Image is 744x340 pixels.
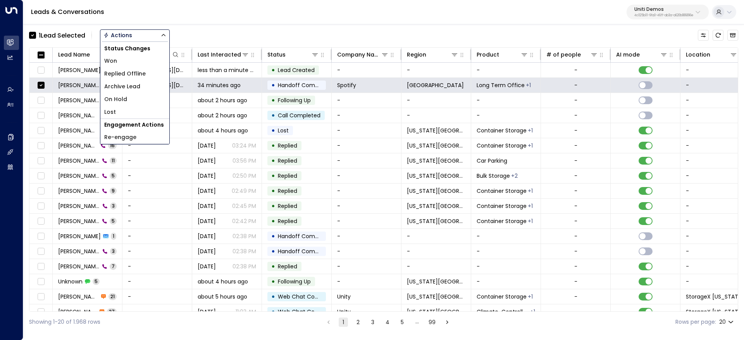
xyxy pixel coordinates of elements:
div: • [271,260,275,273]
div: 1 Lead Selected [39,31,85,40]
span: Long Term Office [477,81,525,89]
span: Sep 03, 2025 [198,263,216,270]
span: Sep 03, 2025 [198,247,216,255]
button: Go to page 3 [368,318,377,327]
span: Sarah Johnson [58,142,98,149]
span: Sarah Johnson [58,232,101,240]
td: - [332,259,401,274]
span: Sep 03, 2025 [198,232,216,240]
span: Spotify [337,81,356,89]
button: page 1 [339,318,348,327]
span: 3 [110,203,117,209]
span: 5 [110,218,117,224]
span: Toggle select row [36,232,46,241]
div: - [574,96,577,104]
td: - [471,108,541,123]
h1: Status Changes [100,43,169,55]
span: 21 [108,293,117,300]
span: Sarah Johnson [58,202,100,210]
div: Self Storage [528,293,533,301]
div: • [271,94,275,107]
span: Sep 04, 2025 [198,142,216,149]
span: New York City [407,278,465,285]
span: Sep 26, 2025 [198,308,216,316]
span: Lead Created [278,66,315,74]
td: - [122,289,192,304]
div: Self Storage [528,127,533,134]
div: - [574,278,577,285]
span: StorageX New York [686,293,743,301]
div: Status [267,50,286,59]
td: - [332,244,401,259]
span: On Hold [104,95,127,103]
button: Actions [100,29,170,41]
td: - [332,123,401,138]
div: - [574,127,577,134]
span: Container Storage [477,187,527,195]
td: - [122,244,192,259]
td: - [332,168,401,183]
span: about 2 hours ago [198,96,247,104]
span: Toggle select row [36,292,46,302]
span: Francesco DeCamilli [58,293,98,301]
div: Region [407,50,426,59]
span: New York City [407,142,465,149]
td: - [122,304,192,319]
span: Archive Lead [104,82,140,91]
td: - [471,259,541,274]
span: Sarah Johnson [58,247,100,255]
span: Toggle select all [36,50,46,60]
button: Go to page 4 [383,318,392,327]
span: Following Up [278,96,311,104]
div: • [271,199,275,213]
span: Toggle select row [36,186,46,196]
span: New York City [407,157,465,165]
span: Toggle select row [36,262,46,271]
span: New York City [407,172,465,180]
span: New York City [407,217,465,225]
p: 02:49 PM [232,187,256,195]
span: Sep 03, 2025 [198,172,216,180]
span: Unknown [58,278,83,285]
td: - [471,229,541,244]
span: Toggle select row [36,81,46,90]
div: Lead Name [58,50,110,59]
span: Unity [337,308,351,316]
td: - [332,138,401,153]
p: 4c025b01-9fa0-46ff-ab3a-a620b886896e [634,14,693,17]
span: Call Completed [278,112,320,119]
p: 02:45 PM [232,202,256,210]
p: 03:56 PM [232,157,256,165]
div: Status [267,50,319,59]
td: - [401,108,471,123]
td: - [332,93,401,108]
td: - [401,229,471,244]
div: - [574,112,577,119]
span: Toggle select row [36,141,46,151]
div: Short Term Office [526,81,531,89]
td: - [471,63,541,77]
button: Customize [698,30,709,41]
span: Sarah Johnson [58,157,100,165]
div: • [271,275,275,288]
span: Bulk Storage [477,172,510,180]
span: less than a minute ago [198,66,256,74]
div: • [271,169,275,182]
span: Lost [278,127,289,134]
td: - [401,244,471,259]
div: Self Storage [530,308,535,316]
button: Go to page 2 [353,318,363,327]
span: Francesco DeCamilli [58,308,97,316]
div: Last Interacted [198,50,249,59]
p: 02:42 PM [232,217,256,225]
span: Replied Offline [104,70,146,78]
div: - [574,172,577,180]
td: - [332,274,401,289]
div: • [271,184,275,197]
div: Actions [103,32,132,39]
span: Sarah Johnson [58,187,100,195]
span: Handoff Completed [278,247,332,255]
span: Web Chat Completed [278,293,338,301]
span: Toggle select row [36,96,46,105]
span: Toggle select row [36,201,46,211]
